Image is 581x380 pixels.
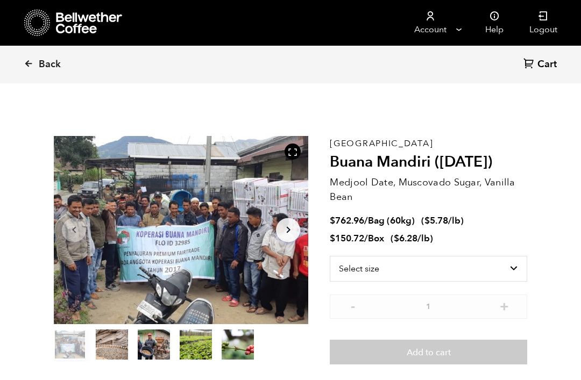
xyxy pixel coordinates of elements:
bdi: 150.72 [330,232,364,245]
span: Bag (60kg) [368,214,415,227]
h2: Buana Mandiri ([DATE]) [330,153,527,171]
span: / [364,214,368,227]
button: + [498,300,511,311]
span: $ [330,232,335,245]
span: /lb [417,232,430,245]
span: $ [330,214,335,227]
span: Back [39,58,61,71]
bdi: 5.78 [424,214,448,227]
span: ( ) [421,214,464,227]
span: Cart [537,58,557,71]
p: Medjool Date, Muscovado Sugar, Vanilla Bean [330,175,527,204]
span: $ [394,232,399,245]
span: ( ) [391,232,433,245]
span: / [364,232,368,245]
button: Add to cart [330,340,527,364]
span: /lb [448,214,460,227]
span: $ [424,214,430,227]
bdi: 762.96 [330,214,364,227]
button: - [346,300,359,311]
bdi: 6.28 [394,232,417,245]
a: Cart [523,58,559,72]
span: Box [368,232,384,245]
